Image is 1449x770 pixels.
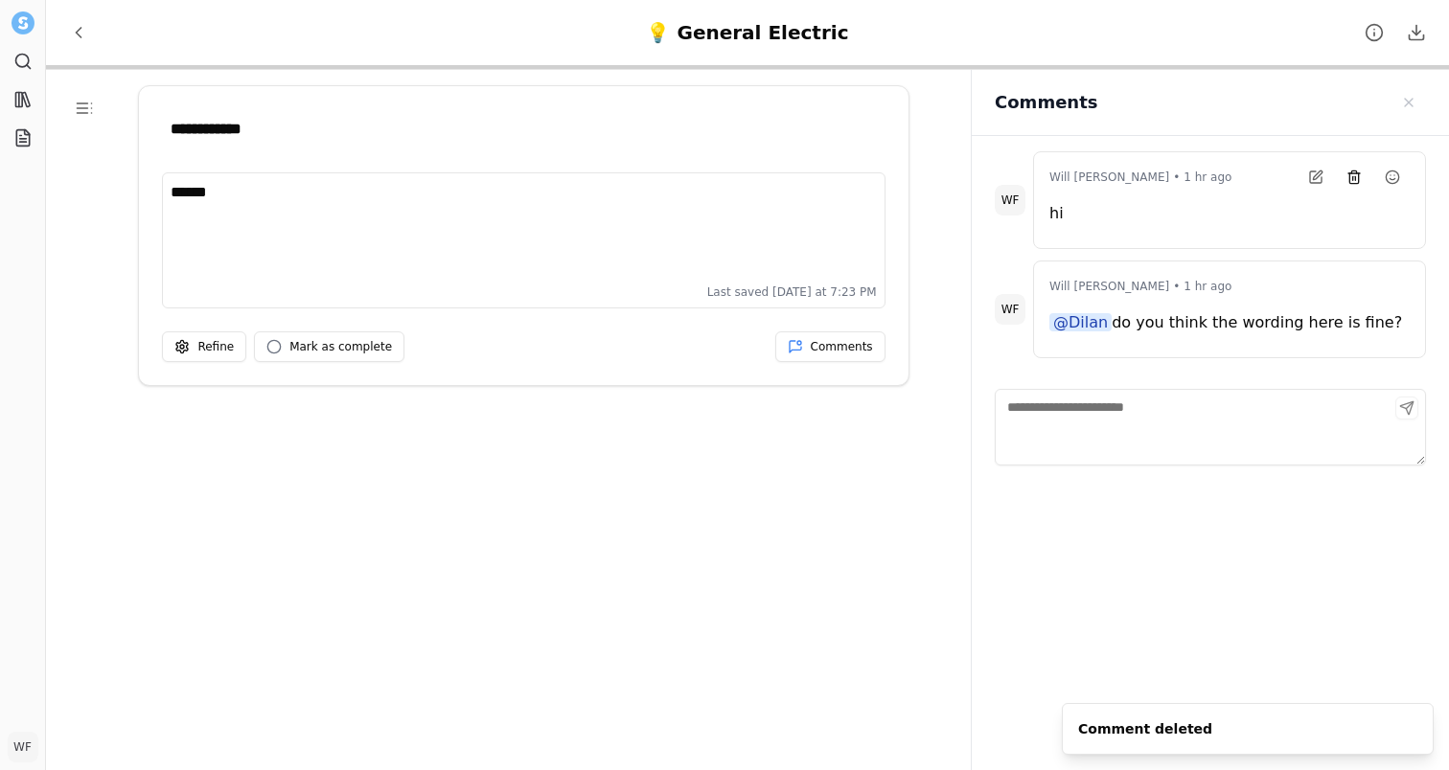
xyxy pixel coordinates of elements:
button: Back to Projects [61,15,96,50]
a: Library [8,84,38,115]
button: Mark as complete [254,331,404,362]
button: Reactions [1375,160,1410,194]
button: Settle [8,8,38,38]
div: 💡 General Electric [646,19,848,46]
button: Close sidebar [1391,85,1426,120]
span: Last saved [DATE] at 7:23 PM [707,284,877,300]
span: WF [995,294,1025,325]
span: do you think the wording here is fine? [1112,313,1402,331]
span: Will [PERSON_NAME] [1049,170,1169,185]
button: Project details [1357,15,1391,50]
span: Will [PERSON_NAME] [1049,279,1169,294]
img: Settle [11,11,34,34]
span: • [1049,279,1231,294]
button: Edit comment [1299,160,1333,194]
button: Comments [775,331,885,362]
span: • [1049,170,1231,185]
span: 1 hr ago [1184,279,1231,294]
a: Search [8,46,38,77]
span: @Dilan [1049,313,1112,331]
h2: Comments [995,89,1097,116]
a: Projects [8,123,38,153]
span: 1 hr ago [1184,170,1231,185]
div: Comment deleted [1078,719,1212,738]
span: Refine [197,339,234,354]
button: Delete comment [1337,160,1371,194]
span: Mark as complete [289,339,392,354]
span: Comments [811,339,873,354]
button: Refine [162,331,246,362]
span: WF [995,185,1025,215]
div: hi [1049,202,1410,225]
button: WF [8,732,38,762]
